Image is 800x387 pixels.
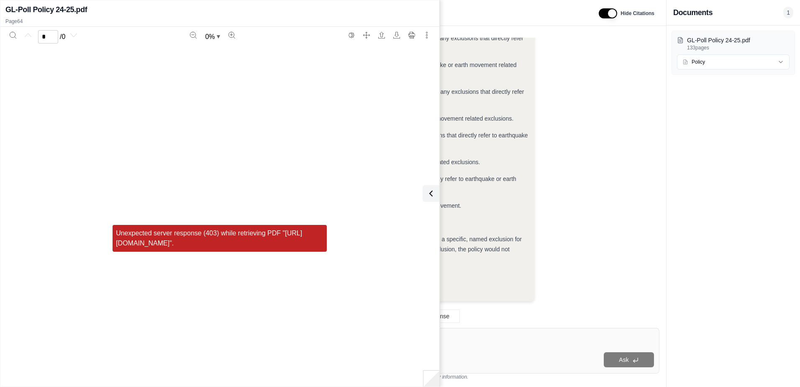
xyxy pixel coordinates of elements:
[673,7,713,18] h3: Documents
[187,88,524,105] span: and I do not see any exclusions that directly refer to earthquake or earth movement.
[113,225,327,252] div: Unexpected server response (403) while retrieving PDF "[URL][DOMAIN_NAME]".
[345,28,358,42] button: Switch to the dark theme
[21,28,35,42] button: Previous page
[621,10,654,17] span: Hide Citations
[604,352,654,367] button: Ask
[187,28,200,42] button: Zoom out
[619,356,628,363] span: Ask
[187,132,528,149] span: and I do not see any exclusions that directly refer to earthquake or earth movement.
[67,28,80,42] button: Next page
[202,30,223,44] button: Zoom document
[225,28,238,42] button: Zoom in
[375,28,388,42] button: Open file
[38,30,58,44] input: Enter a page number
[420,28,433,42] button: More actions
[360,28,373,42] button: Full screen
[6,28,20,42] button: Search
[687,44,790,51] p: 133 pages
[677,36,790,51] button: GL-Poll Policy 24-25.pdf133pages
[5,4,87,15] h2: GL-Poll Policy 24-25.pdf
[205,32,215,42] span: 0 %
[60,32,65,42] span: / 0
[405,28,418,42] button: Print
[783,7,793,18] span: 1
[390,28,403,42] button: Download
[687,36,790,44] p: GL-Poll Policy 24-25.pdf
[5,18,434,25] p: Page 64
